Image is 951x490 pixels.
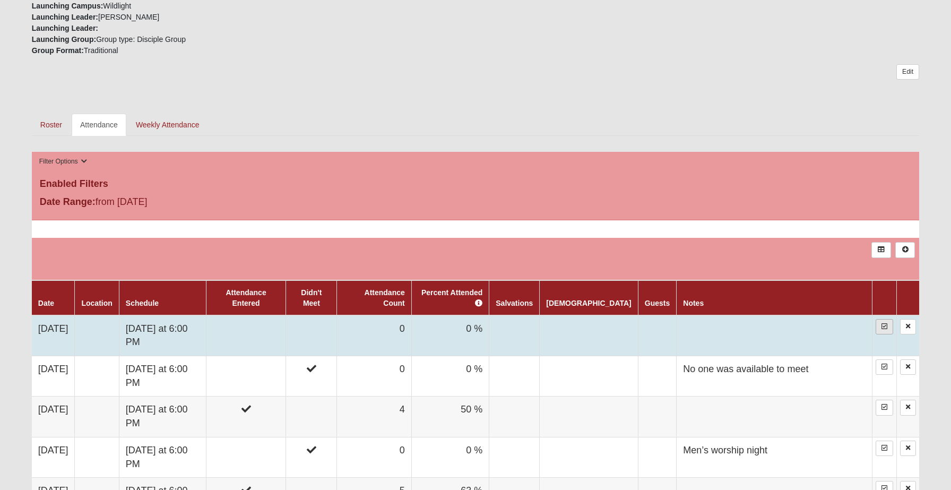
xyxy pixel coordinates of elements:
a: Export to Excel [871,242,891,257]
td: 4 [337,397,411,437]
th: Guests [638,280,676,315]
button: Filter Options [36,156,91,167]
a: Delete [900,441,916,456]
td: [DATE] [32,356,75,397]
td: 50 % [411,397,489,437]
a: Attendance Entered [226,288,266,307]
a: Location [81,299,112,307]
td: 0 [337,437,411,477]
a: Delete [900,359,916,375]
a: Schedule [126,299,159,307]
td: [DATE] [32,437,75,477]
td: [DATE] at 6:00 PM [119,397,206,437]
a: Delete [900,400,916,415]
h4: Enabled Filters [40,178,911,190]
a: Notes [683,299,704,307]
a: Date [38,299,54,307]
strong: Launching Group: [32,35,96,44]
a: Attendance Count [365,288,405,307]
a: Enter Attendance [876,400,893,415]
td: [DATE] [32,397,75,437]
td: 0 % [411,356,489,397]
a: Attendance [72,114,126,136]
td: 0 % [411,437,489,477]
a: Delete [900,319,916,334]
a: Alt+N [895,242,915,257]
div: from [DATE] [32,195,327,212]
strong: Launching Leader: [32,13,98,21]
a: Roster [32,114,71,136]
a: Percent Attended [421,288,482,307]
th: Salvations [489,280,540,315]
th: [DEMOGRAPHIC_DATA] [540,280,638,315]
td: [DATE] at 6:00 PM [119,356,206,397]
td: Men’s worship night [677,437,872,477]
strong: Launching Leader: [32,24,98,32]
a: Enter Attendance [876,319,893,334]
td: [DATE] at 6:00 PM [119,315,206,356]
td: 0 % [411,315,489,356]
a: Didn't Meet [301,288,322,307]
td: 0 [337,315,411,356]
a: Enter Attendance [876,441,893,456]
td: [DATE] at 6:00 PM [119,437,206,477]
a: Enter Attendance [876,359,893,375]
label: Date Range: [40,195,96,209]
a: Edit [896,64,919,80]
td: No one was available to meet [677,356,872,397]
strong: Launching Campus: [32,2,103,10]
td: [DATE] [32,315,75,356]
strong: Group Format: [32,46,84,55]
a: Weekly Attendance [127,114,208,136]
td: 0 [337,356,411,397]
